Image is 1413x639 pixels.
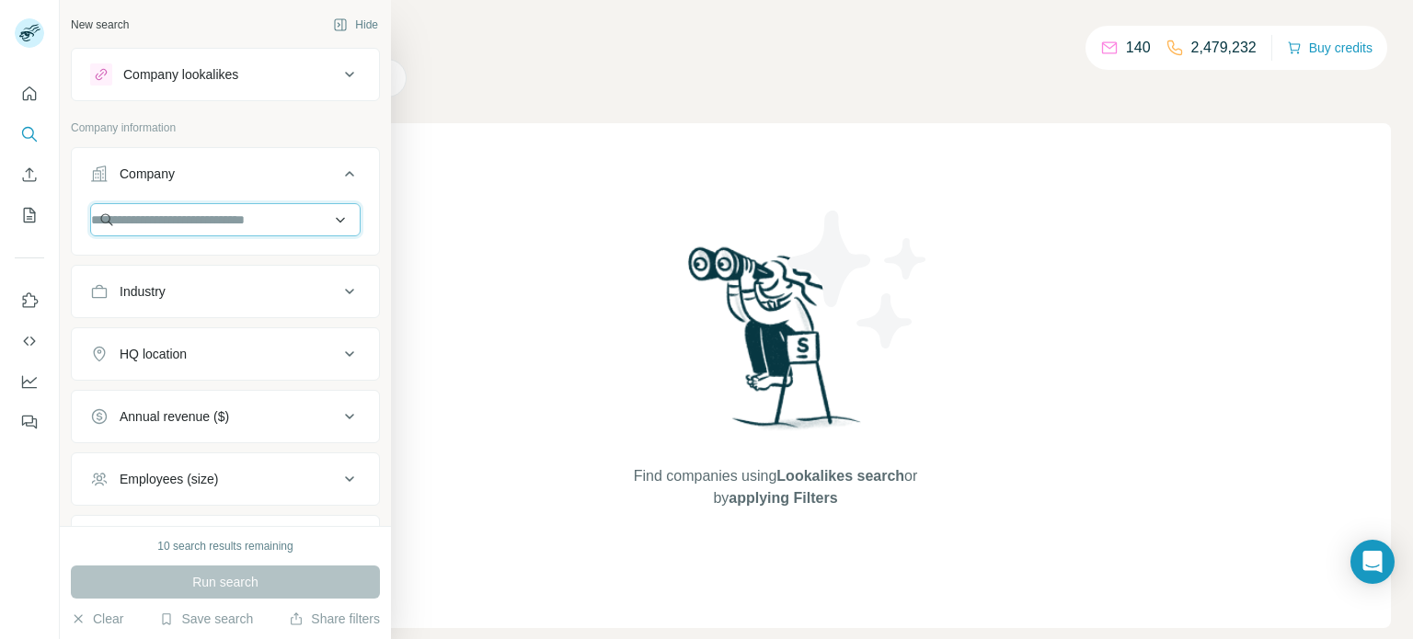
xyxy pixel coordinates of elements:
div: Open Intercom Messenger [1350,540,1395,584]
button: Share filters [289,610,380,628]
p: 2,479,232 [1191,37,1257,59]
button: Search [15,118,44,151]
button: Enrich CSV [15,158,44,191]
button: Clear [71,610,123,628]
button: Hide [320,11,391,39]
button: HQ location [72,332,379,376]
p: Company information [71,120,380,136]
div: New search [71,17,129,33]
span: applying Filters [729,490,837,506]
div: 10 search results remaining [157,538,293,554]
button: My lists [15,199,44,232]
div: Company lookalikes [123,65,238,84]
button: Buy credits [1287,35,1373,61]
button: Company [72,152,379,203]
div: Annual revenue ($) [120,407,229,426]
button: Quick start [15,77,44,110]
div: Employees (size) [120,470,218,488]
button: Annual revenue ($) [72,394,379,439]
span: Find companies using or by [628,465,923,509]
span: Lookalikes search [776,468,904,484]
p: 140 [1126,37,1151,59]
button: Dashboard [15,365,44,398]
div: HQ location [120,345,187,363]
button: Save search [159,610,253,628]
div: Industry [120,282,166,301]
h4: Search [160,22,1391,48]
button: Feedback [15,405,44,439]
button: Technologies [72,519,379,564]
button: Industry [72,269,379,314]
button: Use Surfe on LinkedIn [15,284,44,317]
img: Surfe Illustration - Woman searching with binoculars [680,242,871,447]
button: Company lookalikes [72,52,379,97]
div: Company [120,165,175,183]
img: Surfe Illustration - Stars [775,197,941,362]
button: Use Surfe API [15,325,44,358]
button: Employees (size) [72,457,379,501]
